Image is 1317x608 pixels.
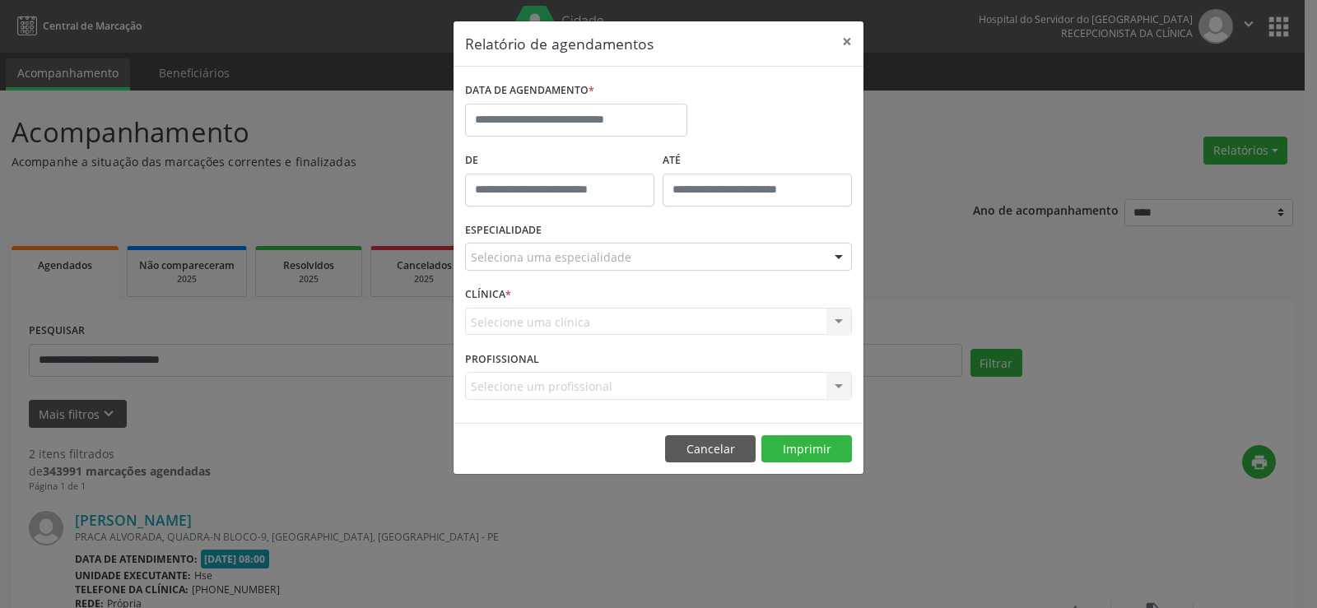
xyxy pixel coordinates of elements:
label: ATÉ [663,148,852,174]
button: Imprimir [761,435,852,463]
label: CLÍNICA [465,282,511,308]
button: Cancelar [665,435,756,463]
label: DATA DE AGENDAMENTO [465,78,594,104]
button: Close [831,21,863,62]
label: De [465,148,654,174]
label: ESPECIALIDADE [465,218,542,244]
h5: Relatório de agendamentos [465,33,654,54]
span: Seleciona uma especialidade [471,248,631,266]
label: PROFISSIONAL [465,346,539,372]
